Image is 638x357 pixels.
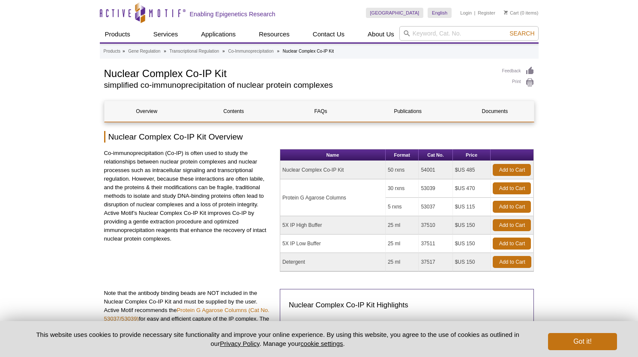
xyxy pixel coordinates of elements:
td: 5 rxns [386,198,419,216]
a: Transcriptional Regulation [170,48,219,55]
td: 5X IP Low Buffer [280,235,386,253]
td: Protein G Agarose Columns [280,179,386,216]
a: Add to Cart [493,201,531,213]
a: Contents [192,101,276,122]
button: Got it! [548,333,617,350]
a: Services [148,26,183,42]
a: Co-Immunoprecipitation [228,48,273,55]
td: $US 485 [453,161,491,179]
li: (0 items) [504,8,539,18]
a: Contact Us [308,26,350,42]
a: Gene Regulation [128,48,160,55]
a: [GEOGRAPHIC_DATA] [366,8,424,18]
a: Resources [254,26,295,42]
td: 25 ml [386,253,419,271]
a: Publications [365,101,450,122]
td: 5X IP High Buffer [280,216,386,235]
a: Privacy Policy [220,340,259,347]
td: Nuclear Complex Co-IP Kit [280,161,386,179]
button: Search [507,30,537,37]
a: Overview [105,101,189,122]
a: Cart [504,10,519,16]
td: $US 150 [453,216,491,235]
button: cookie settings [300,340,343,347]
a: Products [100,26,135,42]
li: » [277,49,279,54]
th: Cat No. [419,149,452,161]
input: Keyword, Cat. No. [399,26,539,41]
a: Documents [452,101,537,122]
td: 25 ml [386,216,419,235]
th: Price [453,149,491,161]
li: | [474,8,476,18]
a: About Us [362,26,399,42]
a: Add to Cart [493,182,531,194]
td: $US 115 [453,198,491,216]
li: » [164,49,166,54]
img: Your Cart [504,10,508,15]
h3: Nuclear Complex Co-IP Kit Highlights [289,300,525,310]
a: Protein G Agarose Columns (Cat No. 53037/53039) [104,307,270,322]
td: 37517 [419,253,452,271]
a: Print [502,78,534,87]
td: 53037 [419,198,452,216]
td: 37511 [419,235,452,253]
a: Add to Cart [493,219,531,231]
li: » [222,49,225,54]
td: 53039 [419,179,452,198]
td: 54001 [419,161,452,179]
strong: Convenient: [303,320,335,327]
h2: simplified co-immunoprecipitation of nuclear protein complexes [104,81,494,89]
h2: Nuclear Complex Co-IP Kit Overview [104,131,534,143]
h1: Nuclear Complex Co-IP Kit [104,66,494,79]
a: English [428,8,452,18]
span: Search [509,30,534,37]
td: $US 150 [453,235,491,253]
a: Register [478,10,495,16]
td: 50 rxns [386,161,419,179]
a: FAQs [279,101,363,122]
a: Add to Cart [493,256,531,268]
td: 30 rxns [386,179,419,198]
td: Detergent [280,253,386,271]
p: Co-immunoprecipitation (Co-IP) is often used to study the relationships between nuclear protein c... [104,149,274,243]
th: Name [280,149,386,161]
a: Products [104,48,120,55]
li: » [123,49,125,54]
li: Nuclear Complex Co-IP Kit [283,49,334,54]
li: Simple and easy to use protocol [303,317,517,328]
p: This website uses cookies to provide necessary site functionality and improve your online experie... [21,330,534,348]
a: Feedback [502,66,534,76]
a: Add to Cart [493,164,531,176]
a: Applications [196,26,241,42]
th: Format [386,149,419,161]
td: $US 470 [453,179,491,198]
td: 37510 [419,216,452,235]
td: $US 150 [453,253,491,271]
h2: Enabling Epigenetics Research [190,10,276,18]
a: Login [460,10,472,16]
td: 25 ml [386,235,419,253]
a: Add to Cart [493,238,531,250]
